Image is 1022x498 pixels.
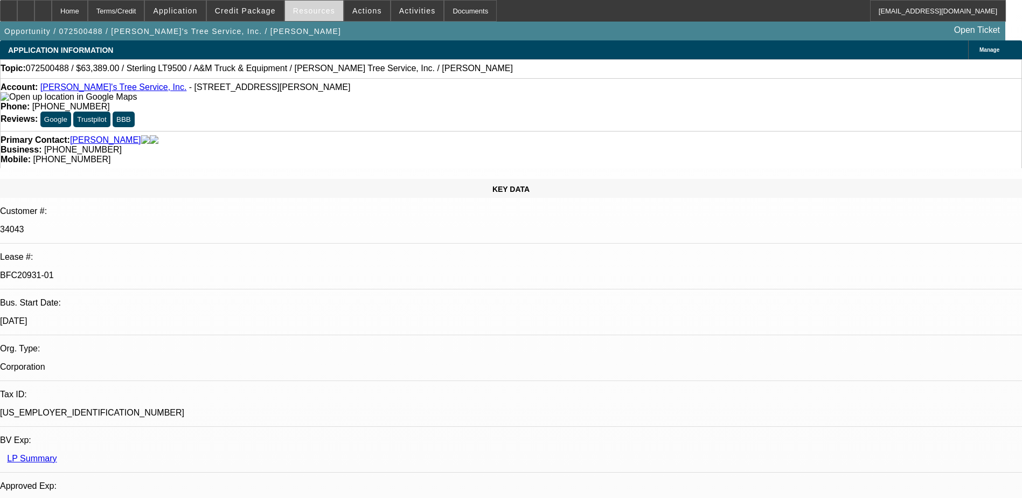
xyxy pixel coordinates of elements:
[1,155,31,164] strong: Mobile:
[1,92,137,102] img: Open up location in Google Maps
[207,1,284,21] button: Credit Package
[32,102,110,111] span: [PHONE_NUMBER]
[113,112,135,127] button: BBB
[7,454,57,463] a: LP Summary
[1,135,70,145] strong: Primary Contact:
[4,27,341,36] span: Opportunity / 072500488 / [PERSON_NAME]'s Tree Service, Inc. / [PERSON_NAME]
[352,6,382,15] span: Actions
[1,82,38,92] strong: Account:
[399,6,436,15] span: Activities
[73,112,110,127] button: Trustpilot
[40,82,187,92] a: [PERSON_NAME]'s Tree Service, Inc.
[44,145,122,154] span: [PHONE_NUMBER]
[141,135,150,145] img: facebook-icon.png
[215,6,276,15] span: Credit Package
[1,102,30,111] strong: Phone:
[189,82,351,92] span: - [STREET_ADDRESS][PERSON_NAME]
[293,6,335,15] span: Resources
[492,185,530,193] span: KEY DATA
[153,6,197,15] span: Application
[979,47,999,53] span: Manage
[150,135,158,145] img: linkedin-icon.png
[1,114,38,123] strong: Reviews:
[344,1,390,21] button: Actions
[285,1,343,21] button: Resources
[1,92,137,101] a: View Google Maps
[145,1,205,21] button: Application
[40,112,71,127] button: Google
[70,135,141,145] a: [PERSON_NAME]
[8,46,113,54] span: APPLICATION INFORMATION
[1,64,26,73] strong: Topic:
[1,145,41,154] strong: Business:
[391,1,444,21] button: Activities
[33,155,110,164] span: [PHONE_NUMBER]
[26,64,513,73] span: 072500488 / $63,389.00 / Sterling LT9500 / A&M Truck & Equipment / [PERSON_NAME] Tree Service, In...
[950,21,1004,39] a: Open Ticket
